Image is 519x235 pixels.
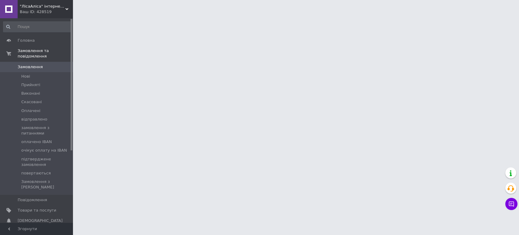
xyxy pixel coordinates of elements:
[21,108,40,114] span: Оплачені
[3,21,71,32] input: Пошук
[21,139,52,145] span: оплачено IBAN
[18,218,63,223] span: [DEMOGRAPHIC_DATA]
[20,9,73,15] div: Ваш ID: 428519
[21,82,40,88] span: Прийняті
[21,99,42,105] span: Скасовані
[18,197,47,203] span: Повідомлення
[18,48,73,59] span: Замовлення та повідомлення
[21,170,51,176] span: повертаються
[21,148,67,153] span: очікує оплату на IBAN
[21,125,71,136] span: замовлення з питаннями
[18,38,35,43] span: Головна
[20,4,65,9] span: "ЛісаАліса" інтернет-магазин нижньої білизни для всієї родини та дитячого одягу
[18,64,43,70] span: Замовлення
[18,208,56,213] span: Товари та послуги
[21,179,71,190] span: Замовлення з [PERSON_NAME]
[505,198,517,210] button: Чат з покупцем
[21,156,71,167] span: підтверджене замовлення
[21,117,47,122] span: відправлено
[21,91,40,96] span: Виконані
[21,74,30,79] span: Нові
